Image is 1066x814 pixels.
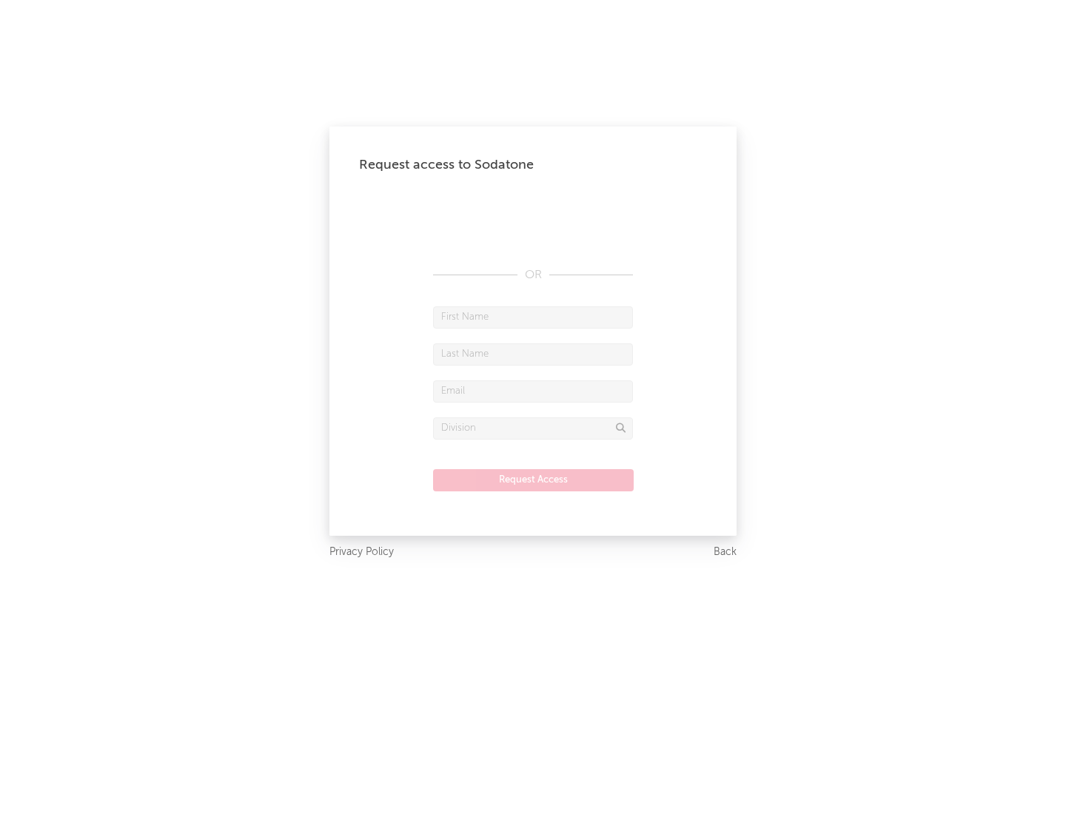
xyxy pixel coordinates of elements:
input: First Name [433,306,633,329]
a: Privacy Policy [329,543,394,562]
a: Back [714,543,737,562]
input: Email [433,380,633,403]
button: Request Access [433,469,634,491]
div: OR [433,266,633,284]
input: Last Name [433,343,633,366]
div: Request access to Sodatone [359,156,707,174]
input: Division [433,417,633,440]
